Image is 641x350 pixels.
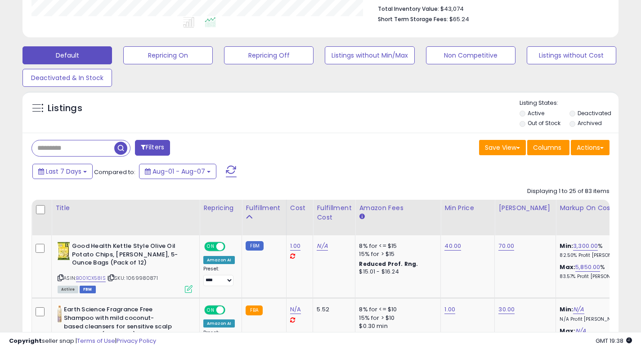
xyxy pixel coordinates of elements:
[444,242,461,251] a: 40.00
[32,164,93,179] button: Last 7 Days
[560,305,573,314] b: Min:
[527,140,569,155] button: Columns
[58,242,70,260] img: 51yp3tkyGrL._SL40_.jpg
[317,203,351,222] div: Fulfillment Cost
[117,337,156,345] a: Privacy Policy
[139,164,216,179] button: Aug-01 - Aug-07
[152,167,205,176] span: Aug-01 - Aug-07
[560,274,634,280] p: 83.57% Profit [PERSON_NAME]
[378,3,603,13] li: $43,074
[290,305,301,314] a: N/A
[123,46,213,64] button: Repricing On
[560,203,637,213] div: Markup on Cost
[77,337,115,345] a: Terms of Use
[22,69,112,87] button: Deactivated & In Stock
[560,316,634,323] p: N/A Profit [PERSON_NAME]
[573,242,598,251] a: 3,300.00
[203,266,235,286] div: Preset:
[317,305,348,314] div: 5.52
[560,252,634,259] p: 82.50% Profit [PERSON_NAME]
[72,242,181,269] b: Good Health Kettle Style Olive Oil Potato Chips, [PERSON_NAME], 5-Ounce Bags (Pack of 12)
[359,305,434,314] div: 8% for <= $10
[575,263,600,272] a: 5,850.00
[290,203,309,213] div: Cost
[479,140,526,155] button: Save View
[325,46,414,64] button: Listings without Min/Max
[224,306,238,314] span: OFF
[359,268,434,276] div: $15.01 - $16.24
[107,274,158,282] span: | SKU: 1069980871
[449,15,469,23] span: $65.24
[578,119,602,127] label: Archived
[359,213,364,221] small: Amazon Fees.
[205,243,216,251] span: ON
[528,109,544,117] label: Active
[246,241,263,251] small: FBM
[378,15,448,23] b: Short Term Storage Fees:
[426,46,515,64] button: Non Competitive
[64,305,173,341] b: Earth Science Fragrance Free Shampoo with mild coconut-based cleansers for sensitive scalp & hair...
[203,319,235,328] div: Amazon AI
[9,337,156,346] div: seller snap | |
[378,5,439,13] b: Total Inventory Value:
[560,263,575,271] b: Max:
[498,305,515,314] a: 30.00
[55,203,196,213] div: Title
[58,242,193,292] div: ASIN:
[359,322,434,330] div: $0.30 min
[527,187,610,196] div: Displaying 1 to 25 of 83 items
[573,305,584,314] a: N/A
[560,242,634,259] div: %
[22,46,112,64] button: Default
[58,286,78,293] span: All listings currently available for purchase on Amazon
[578,109,611,117] label: Deactivated
[520,99,619,108] p: Listing States:
[359,260,418,268] b: Reduced Prof. Rng.
[224,243,238,251] span: OFF
[205,306,216,314] span: ON
[76,274,106,282] a: B001CX58IS
[246,305,262,315] small: FBA
[444,305,455,314] a: 1.00
[560,263,634,280] div: %
[80,286,96,293] span: FBM
[135,140,170,156] button: Filters
[359,314,434,322] div: 15% for > $10
[359,242,434,250] div: 8% for <= $15
[290,242,301,251] a: 1.00
[533,143,561,152] span: Columns
[571,140,610,155] button: Actions
[224,46,314,64] button: Repricing Off
[317,242,327,251] a: N/A
[498,203,552,213] div: [PERSON_NAME]
[528,119,560,127] label: Out of Stock
[444,203,491,213] div: Min Price
[58,305,62,323] img: 21FYoiUSYbL._SL40_.jpg
[359,250,434,258] div: 15% for > $15
[246,203,282,213] div: Fulfillment
[359,203,437,213] div: Amazon Fees
[46,167,81,176] span: Last 7 Days
[527,46,616,64] button: Listings without Cost
[48,102,82,115] h5: Listings
[94,168,135,176] span: Compared to:
[498,242,514,251] a: 70.00
[560,242,573,250] b: Min:
[9,337,42,345] strong: Copyright
[203,256,235,264] div: Amazon AI
[596,337,632,345] span: 2025-08-15 19:38 GMT
[203,203,238,213] div: Repricing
